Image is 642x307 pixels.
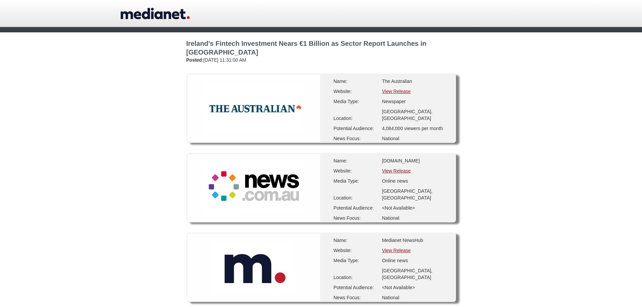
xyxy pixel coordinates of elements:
[334,215,377,221] div: News Focus:
[382,237,449,244] div: Medianet NewsHub
[334,247,377,254] div: Website:
[334,125,377,132] div: Potential Audience:
[382,188,449,201] div: [GEOGRAPHIC_DATA], [GEOGRAPHIC_DATA]
[334,78,377,85] div: Name:
[334,88,377,95] div: Website:
[382,294,449,301] div: National
[382,215,449,221] div: National
[205,84,303,132] img: The Australian
[334,167,377,174] div: Website:
[382,248,410,253] a: View Release
[334,178,377,184] div: Media Type:
[334,237,377,244] div: Name:
[334,294,377,301] div: News Focus:
[382,257,449,264] div: Online news
[382,125,449,132] div: 4,084,000 viewers per month
[186,57,456,63] div: [DATE] 11:31:00 AM
[205,161,303,213] img: News.com.au
[382,284,449,291] div: <Not Available>
[382,205,449,211] div: <Not Available>
[186,57,204,63] strong: Posted:
[382,267,449,281] div: [GEOGRAPHIC_DATA], [GEOGRAPHIC_DATA]
[334,157,377,164] div: Name:
[382,78,449,85] div: The Australian
[121,5,190,22] a: medianet
[334,274,377,281] div: Location:
[334,115,377,122] div: Location:
[382,89,410,94] a: View Release
[334,205,377,211] div: Potential Audience:
[213,242,294,292] img: Medianet NewsHub
[334,194,377,201] div: Location:
[334,135,377,142] div: News Focus:
[186,39,456,57] h2: Ireland's Fintech Investment Nears €1 Billion as Sector Report Launches in [GEOGRAPHIC_DATA]
[382,157,449,164] div: [DOMAIN_NAME]
[382,98,449,105] div: Newspaper
[334,257,377,264] div: Media Type:
[382,108,449,122] div: [GEOGRAPHIC_DATA], [GEOGRAPHIC_DATA]
[382,135,449,142] div: National
[334,284,377,291] div: Potential Audience:
[334,98,377,105] div: Media Type:
[382,168,410,174] a: View Release
[382,178,449,184] div: Online news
